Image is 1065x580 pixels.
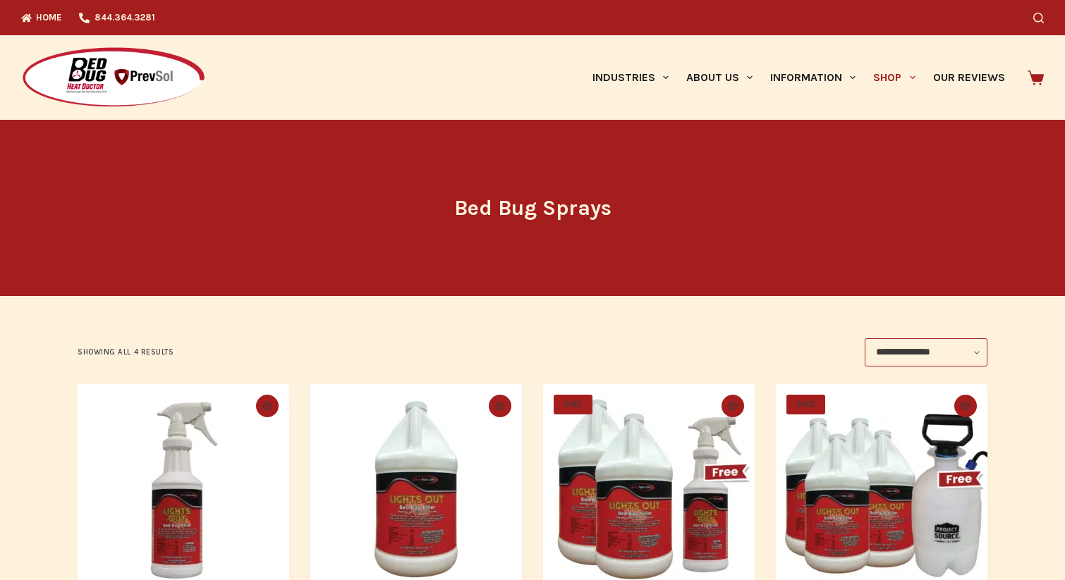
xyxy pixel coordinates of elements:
[924,35,1014,120] a: Our Reviews
[865,338,987,366] select: Shop order
[954,395,977,417] button: Quick view toggle
[554,395,592,414] span: SALE
[762,35,865,120] a: Information
[256,395,279,417] button: Quick view toggle
[677,35,761,120] a: About Us
[78,346,174,359] p: Showing all 4 results
[786,395,825,414] span: SALE
[583,35,1014,120] nav: Primary
[583,35,677,120] a: Industries
[865,35,924,120] a: Shop
[21,47,206,109] img: Prevsol/Bed Bug Heat Doctor
[489,395,511,417] button: Quick view toggle
[722,395,744,417] button: Quick view toggle
[268,192,797,224] h1: Bed Bug Sprays
[1033,13,1044,23] button: Search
